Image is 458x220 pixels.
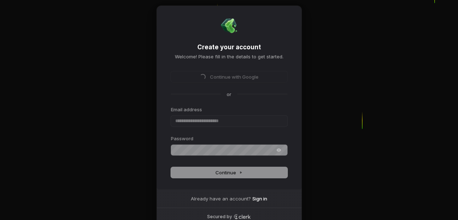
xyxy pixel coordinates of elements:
[171,53,287,60] p: Welcome! Please fill in the details to get started.
[227,91,231,97] p: or
[234,214,251,219] a: Clerk logo
[171,43,287,52] h1: Create your account
[220,17,238,34] img: Jello SEO
[272,146,286,154] button: Show password
[252,195,267,202] a: Sign in
[207,214,232,220] p: Secured by
[191,195,251,202] span: Already have an account?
